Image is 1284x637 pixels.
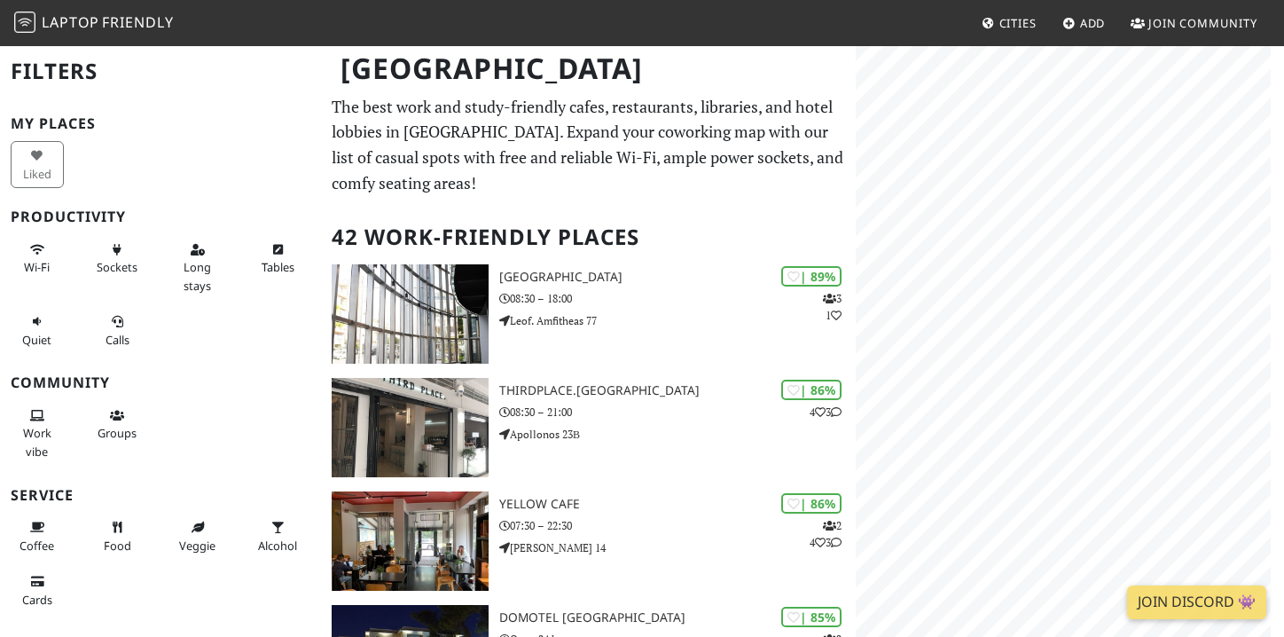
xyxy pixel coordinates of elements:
h2: Filters [11,44,310,98]
button: Veggie [171,513,224,560]
button: Work vibe [11,401,64,466]
img: Thirdplace.Athens [332,378,489,477]
h3: Yellow Cafe [499,497,856,512]
p: 07:30 – 22:30 [499,517,856,534]
span: Laptop [42,12,99,32]
span: Quiet [22,332,51,348]
span: Long stays [184,259,211,293]
button: Long stays [171,235,224,300]
span: Food [104,538,131,554]
a: Cities [975,7,1044,39]
button: Wi-Fi [11,235,64,282]
button: Calls [91,307,145,354]
h3: Productivity [11,208,310,225]
span: Veggie [179,538,215,554]
h3: [GEOGRAPHIC_DATA] [499,270,856,285]
button: Sockets [91,235,145,282]
img: Yellow Cafe [332,492,489,591]
div: | 86% [781,380,842,400]
button: Tables [252,235,305,282]
p: Leof. Amfitheas 77 [499,312,856,329]
span: Credit cards [22,592,52,608]
img: LaptopFriendly [14,12,35,33]
span: Friendly [102,12,173,32]
div: | 85% [781,607,842,627]
h2: 42 Work-Friendly Places [332,210,845,264]
div: | 86% [781,493,842,514]
a: Red Center | 89% 31 [GEOGRAPHIC_DATA] 08:30 – 18:00 Leof. Amfitheas 77 [321,264,856,364]
img: Red Center [332,264,489,364]
div: | 89% [781,266,842,287]
h3: My Places [11,115,310,132]
button: Quiet [11,307,64,354]
p: [PERSON_NAME] 14 [499,539,856,556]
p: 2 4 3 [810,517,842,551]
a: Join Community [1123,7,1264,39]
span: People working [23,425,51,459]
span: Group tables [98,425,137,441]
p: 4 3 [810,404,842,421]
span: Add [1080,15,1106,31]
h1: [GEOGRAPHIC_DATA] [326,44,852,93]
button: Cards [11,567,64,614]
p: The best work and study-friendly cafes, restaurants, libraries, and hotel lobbies in [GEOGRAPHIC_... [332,94,845,196]
span: Coffee [20,538,54,554]
h3: Domotel [GEOGRAPHIC_DATA] [499,610,856,625]
a: LaptopFriendly LaptopFriendly [14,8,174,39]
h3: Service [11,487,310,504]
a: Thirdplace.Athens | 86% 43 Thirdplace.[GEOGRAPHIC_DATA] 08:30 – 21:00 Apollonos 23Β [321,378,856,477]
span: Power sockets [97,259,137,275]
a: Join Discord 👾 [1127,586,1266,619]
p: 08:30 – 21:00 [499,404,856,421]
span: Cities [999,15,1037,31]
a: Yellow Cafe | 86% 243 Yellow Cafe 07:30 – 22:30 [PERSON_NAME] 14 [321,492,856,591]
p: 3 1 [823,290,842,324]
span: Alcohol [258,538,297,554]
p: 08:30 – 18:00 [499,290,856,307]
h3: Community [11,374,310,391]
button: Coffee [11,513,64,560]
p: Apollonos 23Β [499,426,856,443]
button: Food [91,513,145,560]
span: Work-friendly tables [262,259,294,275]
a: Add [1055,7,1113,39]
span: Join Community [1148,15,1257,31]
button: Alcohol [252,513,305,560]
span: Video/audio calls [106,332,129,348]
span: Stable Wi-Fi [24,259,50,275]
h3: Thirdplace.[GEOGRAPHIC_DATA] [499,383,856,398]
button: Groups [91,401,145,448]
